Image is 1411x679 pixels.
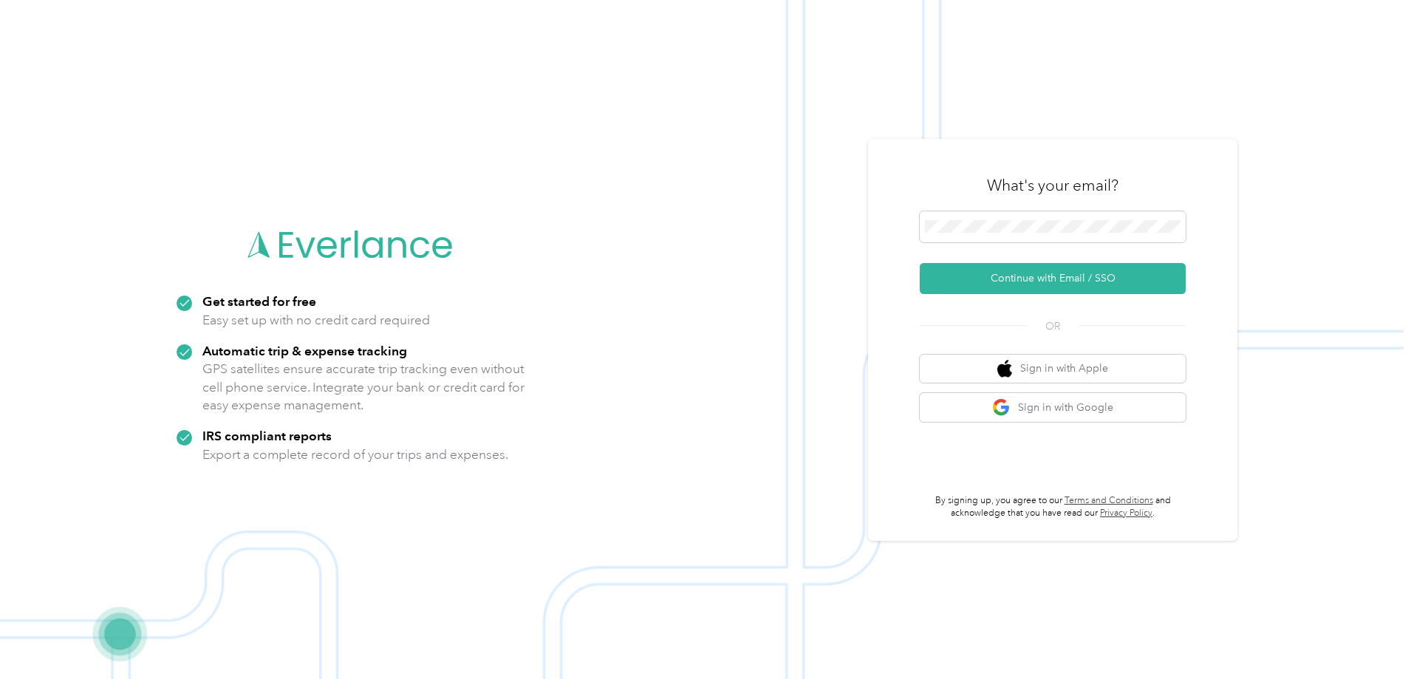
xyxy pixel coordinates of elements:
[202,311,430,330] p: Easy set up with no credit card required
[920,263,1186,294] button: Continue with Email / SSO
[1100,508,1152,519] a: Privacy Policy
[1328,596,1411,679] iframe: Everlance-gr Chat Button Frame
[202,293,316,309] strong: Get started for free
[202,446,508,464] p: Export a complete record of your trips and expenses.
[202,360,525,414] p: GPS satellites ensure accurate trip tracking even without cell phone service. Integrate your bank...
[1027,318,1079,334] span: OR
[202,343,407,358] strong: Automatic trip & expense tracking
[202,428,332,443] strong: IRS compliant reports
[1065,495,1153,506] a: Terms and Conditions
[992,398,1011,417] img: google logo
[920,494,1186,520] p: By signing up, you agree to our and acknowledge that you have read our .
[920,393,1186,422] button: google logoSign in with Google
[997,360,1012,378] img: apple logo
[920,355,1186,383] button: apple logoSign in with Apple
[987,175,1118,196] h3: What's your email?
